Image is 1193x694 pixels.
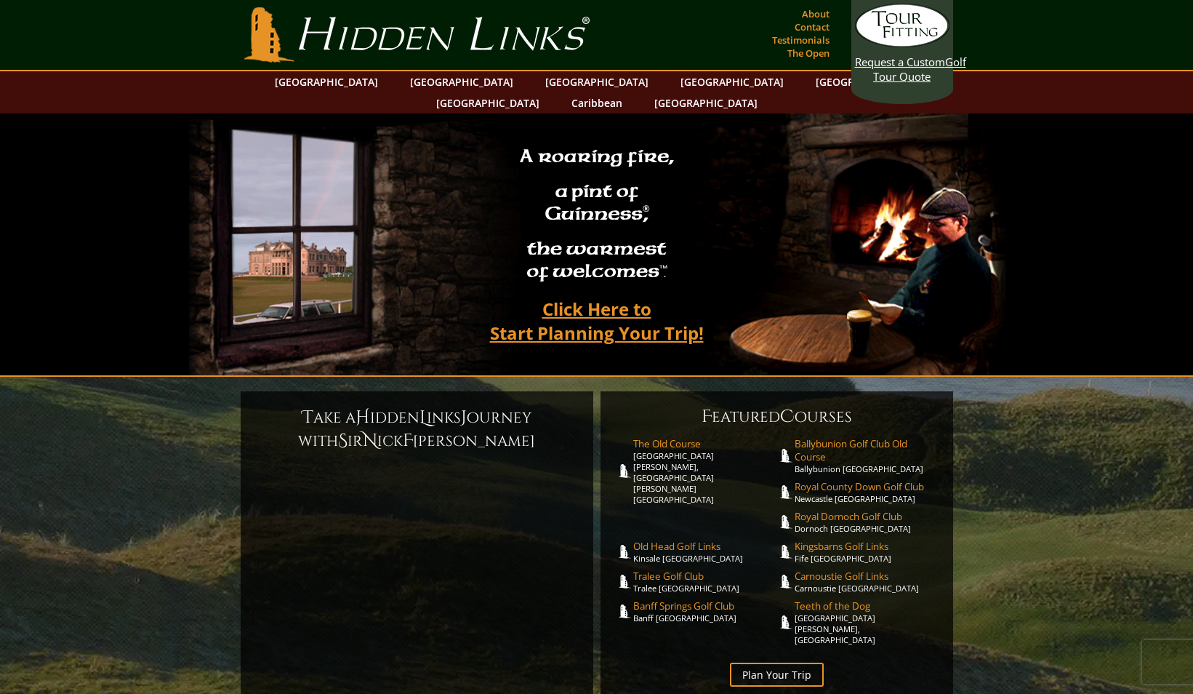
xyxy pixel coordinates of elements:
[363,429,377,452] span: N
[795,437,939,463] span: Ballybunion Golf Club Old Course
[538,71,656,92] a: [GEOGRAPHIC_DATA]
[795,480,939,493] span: Royal County Down Golf Club
[338,429,348,452] span: S
[780,405,795,428] span: C
[768,30,833,50] a: Testimonials
[461,406,467,429] span: J
[633,437,777,505] a: The Old Course[GEOGRAPHIC_DATA][PERSON_NAME], [GEOGRAPHIC_DATA][PERSON_NAME] [GEOGRAPHIC_DATA]
[795,540,939,553] span: Kingsbarns Golf Links
[795,510,939,534] a: Royal Dornoch Golf ClubDornoch [GEOGRAPHIC_DATA]
[633,540,777,564] a: Old Head Golf LinksKinsale [GEOGRAPHIC_DATA]
[615,405,939,428] h6: eatured ourses
[795,570,939,583] span: Carnoustie Golf Links
[795,599,939,645] a: Teeth of the Dog[GEOGRAPHIC_DATA][PERSON_NAME], [GEOGRAPHIC_DATA]
[633,570,777,594] a: Tralee Golf ClubTralee [GEOGRAPHIC_DATA]
[419,406,427,429] span: L
[795,540,939,564] a: Kingsbarns Golf LinksFife [GEOGRAPHIC_DATA]
[730,663,824,687] a: Plan Your Trip
[302,406,313,429] span: T
[475,292,718,350] a: Click Here toStart Planning Your Trip!
[633,540,777,553] span: Old Head Golf Links
[798,4,833,24] a: About
[403,429,413,452] span: F
[808,71,926,92] a: [GEOGRAPHIC_DATA]
[647,92,765,113] a: [GEOGRAPHIC_DATA]
[356,406,370,429] span: H
[855,4,949,84] a: Request a CustomGolf Tour Quote
[510,139,683,292] h2: A roaring fire, a pint of Guinness , the warmest of welcomes™.
[564,92,630,113] a: Caribbean
[633,599,777,613] span: Banff Springs Golf Club
[795,570,939,594] a: Carnoustie Golf LinksCarnoustie [GEOGRAPHIC_DATA]
[255,406,579,452] h6: ake a idden inks ourney with ir ick [PERSON_NAME]
[702,405,712,428] span: F
[403,71,521,92] a: [GEOGRAPHIC_DATA]
[795,599,939,613] span: Teeth of the Dog
[795,480,939,504] a: Royal County Down Golf ClubNewcastle [GEOGRAPHIC_DATA]
[633,437,777,450] span: The Old Course
[633,599,777,623] a: Banff Springs Golf ClubBanff [GEOGRAPHIC_DATA]
[429,92,547,113] a: [GEOGRAPHIC_DATA]
[855,55,945,69] span: Request a Custom
[791,17,833,37] a: Contact
[633,570,777,583] span: Tralee Golf Club
[268,71,385,92] a: [GEOGRAPHIC_DATA]
[795,510,939,523] span: Royal Dornoch Golf Club
[795,437,939,474] a: Ballybunion Golf Club Old CourseBallybunion [GEOGRAPHIC_DATA]
[673,71,791,92] a: [GEOGRAPHIC_DATA]
[784,43,833,63] a: The Open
